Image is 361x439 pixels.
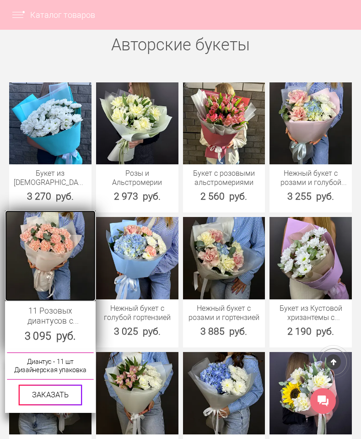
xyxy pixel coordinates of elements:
[96,325,178,338] div: 3 025 руб.
[96,352,178,434] img: Букет с розовой альстромерией и кустовой хризантемой
[274,169,347,187] a: Нежный букет с розами и голубой гортензией
[274,304,347,322] a: Букет из Кустовой хризантемы с [PERSON_NAME]
[269,217,352,299] img: Букет из Кустовой хризантемы с Зеленью
[188,169,261,187] a: Букет с розовыми альстромериями
[269,352,352,434] img: Необычный Букет с подсолнухом и альстромерией
[183,325,265,338] div: 3 885 руб.
[10,306,91,326] a: 11 Розовых диантусов с эвкалиптом
[96,82,178,165] img: Розы и Альстромерии
[269,325,352,338] div: 2 190 руб.
[9,190,92,203] div: 3 270 руб.
[101,304,174,322] a: Нежный букет с голубой гортензией
[7,352,93,379] div: Диантус - 11 шт Дизайнерская упаковка
[96,217,178,299] img: Нежный букет с голубой гортензией
[96,190,178,203] div: 2 973 руб.
[183,82,265,165] img: Букет с розовыми альстромериями
[14,169,87,187] a: Букет из [DEMOGRAPHIC_DATA] кустовых
[101,169,174,187] a: Розы и Альстромерии
[111,35,250,54] a: Авторские букеты
[5,211,96,301] img: 11 Розовых диантусов с эвкалиптом
[183,190,265,203] div: 2 560 руб.
[9,82,92,165] img: Букет из хризантем кустовых
[269,82,352,165] img: Нежный букет с розами и голубой гортензией
[5,329,96,344] div: 3 095 руб.
[188,304,261,322] a: Нежный букет с розами и гортензией
[269,190,352,203] div: 3 255 руб.
[183,217,265,299] img: Нежный букет с розами и гортензией
[183,352,265,434] img: Букет с голубой гортензией и кустовой хризантемой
